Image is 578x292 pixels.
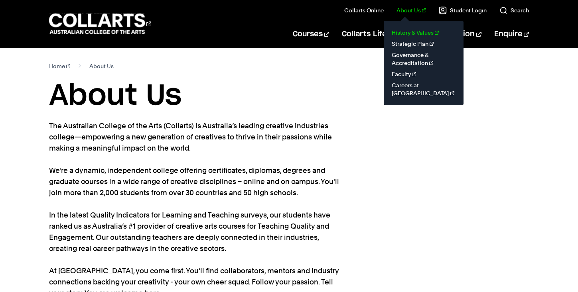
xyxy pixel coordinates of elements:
a: Careers at [GEOGRAPHIC_DATA] [390,80,457,99]
a: Home [49,61,70,72]
a: Faculty [390,69,457,80]
a: History & Values [390,27,457,38]
a: Enquire [494,21,529,47]
h1: About Us [49,78,529,114]
a: About Us [397,6,426,14]
a: Governance & Accreditation [390,49,457,69]
span: About Us [89,61,114,72]
a: Student Login [439,6,487,14]
a: Strategic Plan [390,38,457,49]
a: Search [499,6,529,14]
a: Courses [293,21,329,47]
a: Collarts Life [342,21,393,47]
div: Go to homepage [49,12,151,35]
a: Collarts Online [344,6,384,14]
